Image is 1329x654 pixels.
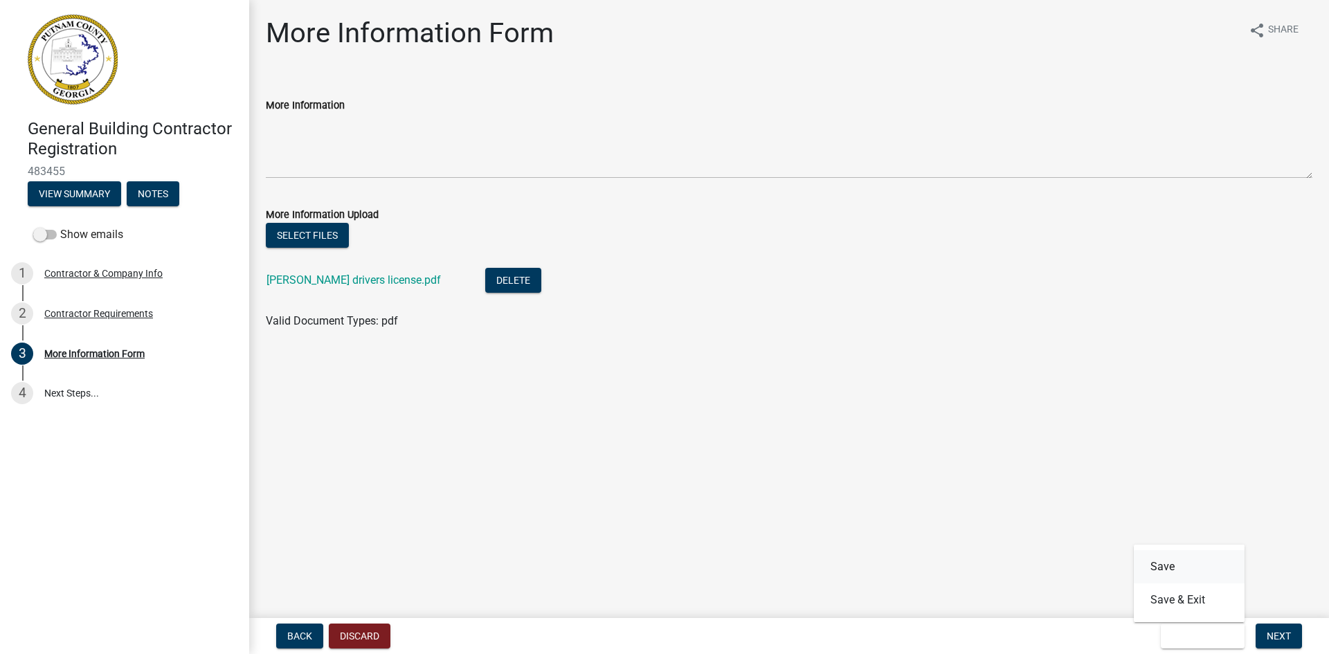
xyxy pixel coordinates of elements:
label: More Information Upload [266,210,379,220]
div: 1 [11,262,33,284]
button: Discard [329,624,390,648]
span: Share [1268,22,1299,39]
span: 483455 [28,165,221,178]
label: Show emails [33,226,123,243]
h4: General Building Contractor Registration [28,119,238,159]
button: Select files [266,223,349,248]
button: Notes [127,181,179,206]
button: shareShare [1238,17,1310,44]
div: 3 [11,343,33,365]
button: Delete [485,268,541,293]
h1: More Information Form [266,17,554,50]
button: Next [1256,624,1302,648]
button: View Summary [28,181,121,206]
a: [PERSON_NAME] drivers license.pdf [266,273,441,287]
wm-modal-confirm: Notes [127,189,179,200]
span: Save & Exit [1172,630,1225,642]
div: 4 [11,382,33,404]
button: Save [1134,550,1245,583]
div: More Information Form [44,349,145,358]
span: Next [1267,630,1291,642]
span: Back [287,630,312,642]
button: Save & Exit [1134,583,1245,617]
i: share [1249,22,1265,39]
button: Save & Exit [1161,624,1245,648]
div: Contractor Requirements [44,309,153,318]
button: Back [276,624,323,648]
div: 2 [11,302,33,325]
div: Contractor & Company Info [44,269,163,278]
label: More Information [266,101,345,111]
wm-modal-confirm: Summary [28,189,121,200]
span: Valid Document Types: pdf [266,314,398,327]
img: Putnam County, Georgia [28,15,118,105]
wm-modal-confirm: Delete Document [485,275,541,288]
div: Save & Exit [1134,545,1245,622]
